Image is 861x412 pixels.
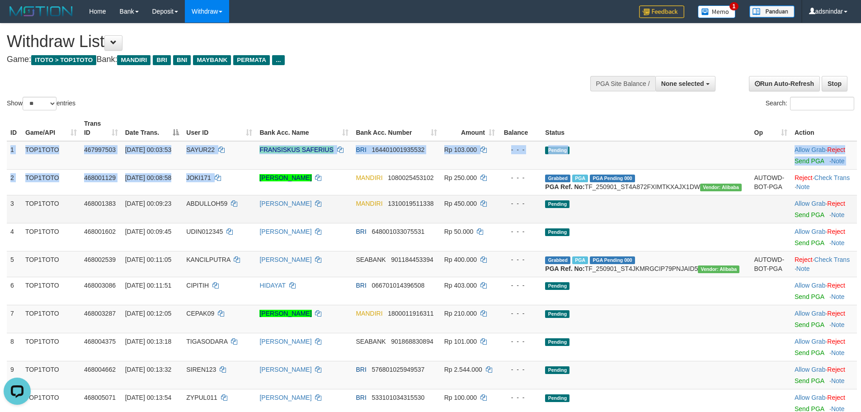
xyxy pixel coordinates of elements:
span: MANDIRI [117,55,151,65]
span: PGA Pending [590,256,635,264]
a: Send PGA [795,321,824,328]
span: BRI [356,394,366,401]
div: - - - [502,199,538,208]
span: Copy 1080025453102 to clipboard [388,174,433,181]
th: Status [541,115,750,141]
a: [PERSON_NAME] [259,310,311,317]
span: ABDULLOH59 [186,200,227,207]
span: Rp 450.000 [444,200,477,207]
a: Note [831,321,845,328]
div: - - - [502,365,538,374]
a: Reject [795,256,813,263]
td: TOP1TOTO [22,361,80,389]
a: [PERSON_NAME] [259,394,311,401]
td: AUTOWD-BOT-PGA [751,251,791,277]
div: - - - [502,173,538,182]
td: · [791,305,857,333]
label: Search: [766,97,854,110]
td: TF_250901_ST4JKMRGCIP79PNJAID5 [541,251,750,277]
span: KANCILPUTRA [186,256,230,263]
a: HIDAYAT [259,282,285,289]
a: Reject [827,366,845,373]
a: Allow Grab [795,338,825,345]
span: Marked by adsnindar [572,256,588,264]
h4: Game: Bank: [7,55,565,64]
td: 7 [7,305,22,333]
a: Note [831,293,845,300]
th: Amount: activate to sort column ascending [441,115,499,141]
button: None selected [655,76,715,91]
td: TOP1TOTO [22,333,80,361]
a: Send PGA [795,239,824,246]
a: [PERSON_NAME] [259,174,311,181]
span: Pending [545,200,569,208]
b: PGA Ref. No: [545,265,584,272]
a: Reject [827,310,845,317]
span: Rp 50.000 [444,228,474,235]
th: Game/API: activate to sort column ascending [22,115,80,141]
span: Grabbed [545,256,570,264]
td: TOP1TOTO [22,195,80,223]
a: Allow Grab [795,228,825,235]
span: Copy 576801025949537 to clipboard [372,366,424,373]
span: Rp 2.544.000 [444,366,482,373]
td: TOP1TOTO [22,251,80,277]
div: - - - [502,145,538,154]
th: User ID: activate to sort column ascending [183,115,256,141]
a: Reject [827,338,845,345]
td: TOP1TOTO [22,169,80,195]
span: 467997503 [84,146,116,153]
a: Check Trans [814,174,850,181]
div: - - - [502,227,538,236]
th: ID [7,115,22,141]
span: Copy 901868830894 to clipboard [391,338,433,345]
span: 468003086 [84,282,116,289]
a: Note [831,377,845,384]
div: - - - [502,393,538,402]
span: · [795,146,827,153]
a: [PERSON_NAME] [259,256,311,263]
span: [DATE] 00:12:05 [125,310,171,317]
span: BNI [173,55,191,65]
a: Run Auto-Refresh [749,76,820,91]
span: Vendor URL: https://settle4.1velocity.biz [698,265,739,273]
span: Rp 400.000 [444,256,477,263]
span: BRI [356,228,366,235]
span: MANDIRI [356,310,382,317]
span: Grabbed [545,175,570,182]
span: Copy 1310019511338 to clipboard [388,200,433,207]
td: · [791,361,857,389]
div: - - - [502,255,538,264]
a: FRANSISKUS SAFERIUS [259,146,333,153]
th: Bank Acc. Number: activate to sort column ascending [352,115,440,141]
span: Marked by adsnindar [572,175,588,182]
span: SAYUR22 [186,146,215,153]
span: Rp 210.000 [444,310,477,317]
span: [DATE] 00:09:23 [125,200,171,207]
a: Reject [827,394,845,401]
span: Pending [545,338,569,346]
td: 3 [7,195,22,223]
th: Action [791,115,857,141]
a: [PERSON_NAME] [259,228,311,235]
td: TOP1TOTO [22,141,80,170]
span: Rp 403.000 [444,282,477,289]
span: PERMATA [233,55,270,65]
a: Reject [827,228,845,235]
span: · [795,310,827,317]
span: 468001129 [84,174,116,181]
span: None selected [661,80,704,87]
b: PGA Ref. No: [545,183,584,190]
span: · [795,338,827,345]
span: [DATE] 00:11:51 [125,282,171,289]
span: · [795,228,827,235]
a: Allow Grab [795,366,825,373]
span: BRI [153,55,170,65]
a: [PERSON_NAME] [259,338,311,345]
span: Pending [545,366,569,374]
td: 5 [7,251,22,277]
span: 468005071 [84,394,116,401]
span: Pending [545,394,569,402]
span: Copy 901184453394 to clipboard [391,256,433,263]
span: 468001602 [84,228,116,235]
